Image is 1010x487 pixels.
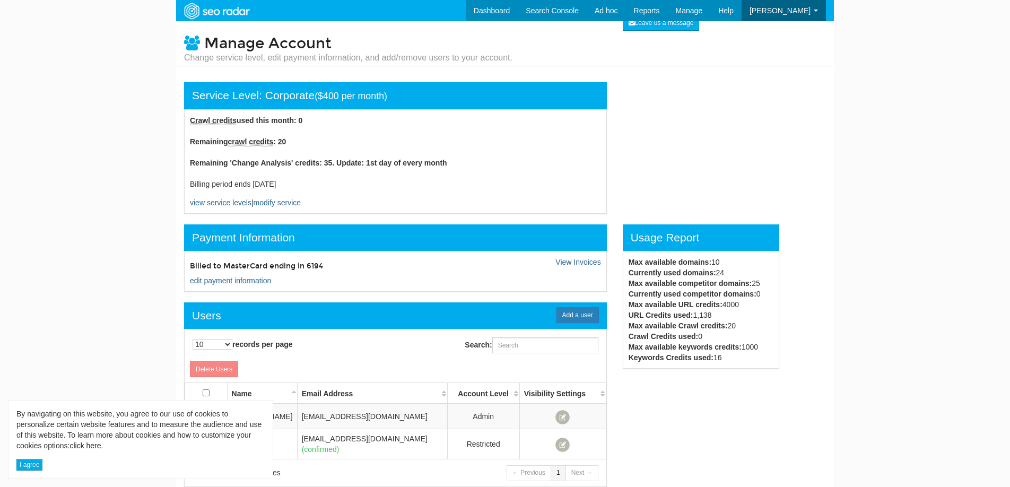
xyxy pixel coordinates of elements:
th: Visibility Settings: activate to sort column ascending [519,383,606,404]
span: Manage User's domains [555,410,570,424]
div: Payment Information [184,224,607,251]
span: [PERSON_NAME] [750,6,811,15]
span: Ad hoc [595,6,618,15]
img: SEORadar [180,2,253,21]
div: By navigating on this website, you agree to our use of cookies to personalize certain website fea... [16,408,265,451]
span: Manage [676,6,703,15]
span: Manage User's domains [555,438,570,452]
select: records per page [193,339,232,350]
label: records per page [193,339,293,350]
div: 10 24 25 0 4000 1,138 20 0 1000 16 [621,257,781,363]
label: Remaining : 20 [190,136,286,147]
label: used this month: 0 [190,115,302,126]
span: (confirmed) [302,445,339,454]
div: Users [192,308,221,324]
strong: Max available competitor domains: [629,279,752,288]
a: Next → [565,465,598,481]
th: Email Address: activate to sort column ascending [297,383,447,404]
strong: Max available URL credits: [629,300,722,309]
span: Add a user [556,307,599,323]
abbr: Crawl credits [190,116,237,125]
label: Search: [465,337,598,353]
strong: Max available domains: [629,258,711,266]
a: Delete Users [190,361,238,377]
strong: Max available keywords credits: [629,343,742,351]
th: Account Level: activate to sort column ascending [447,383,519,404]
a: 1 [551,465,566,481]
span: Reports [634,6,660,15]
strong: Currently used domains: [629,268,716,277]
div: | [184,109,607,214]
div: Service Level: Corporate [184,82,607,109]
button: I agree [16,459,42,471]
span: Search Console [526,6,579,15]
div: Billing period ends [DATE] [190,179,601,189]
a: modify service [254,198,301,207]
abbr: crawl credits [228,137,274,146]
div: Usage Report [623,224,779,251]
td: Restricted [447,429,519,459]
h5: Billed to MasterCard ending in 6194 [190,262,387,270]
strong: Keywords Credits used: [629,353,713,362]
a: click here [69,441,101,450]
td: [EMAIL_ADDRESS][DOMAIN_NAME] [297,404,447,429]
span: Manage Account [204,34,332,53]
span: Help [718,6,734,15]
td: Admin [447,404,519,429]
strong: Crawl Credits used: [629,332,698,341]
div: Showing 1 to 2 of 2 entries [193,467,382,478]
th: Name: activate to sort column descending [227,383,297,404]
small: Change service level, edit payment information, and add/remove users to your account. [184,52,512,64]
a: edit payment information [190,276,271,285]
strong: Currently used competitor domains: [629,290,756,298]
input: Search: [492,337,598,353]
strong: Max available Crawl credits: [629,321,728,330]
td: [EMAIL_ADDRESS][DOMAIN_NAME] [297,429,447,459]
a: ← Previous [507,465,551,481]
a: view service levels [190,198,251,207]
a: View Invoices [555,258,600,266]
strong: URL Credits used: [629,311,693,319]
small: ($400 per month) [315,91,387,101]
label: Remaining 'Change Analysis' credits: 35. Update: 1st day of every month [190,158,447,168]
